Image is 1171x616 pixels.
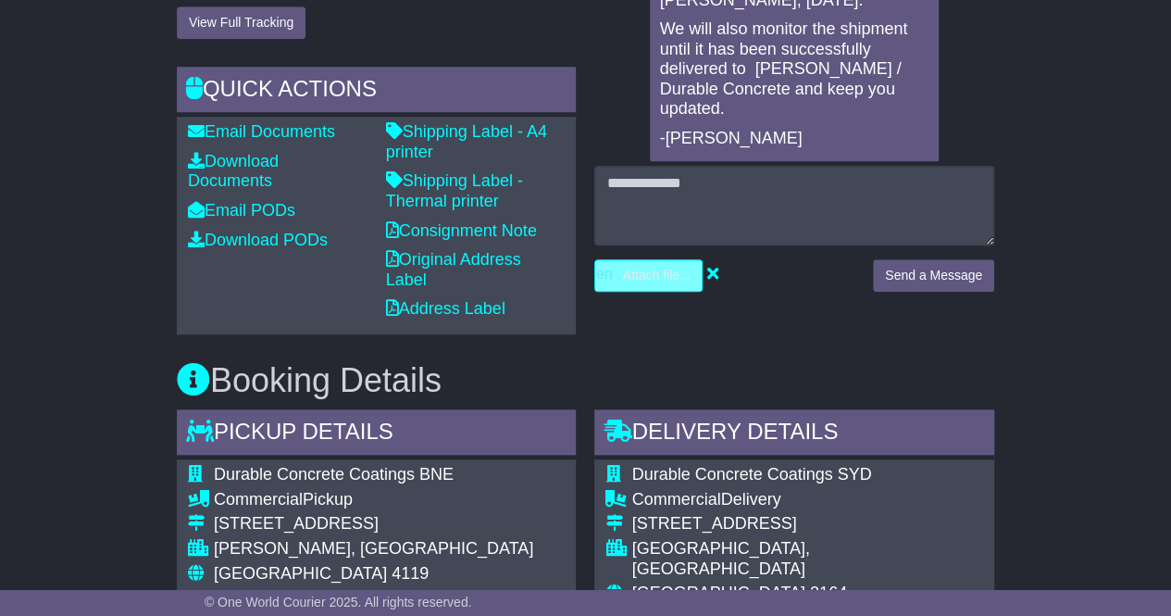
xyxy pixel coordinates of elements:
div: Pickup Details [177,409,577,459]
div: Quick Actions [177,67,577,117]
span: 4119 [392,564,429,583]
a: Download PODs [188,231,328,249]
div: Delivery [631,490,983,510]
a: Consignment Note [386,221,537,240]
span: [GEOGRAPHIC_DATA] [214,564,387,583]
span: Durable Concrete Coatings SYD [631,465,871,484]
span: Commercial [631,490,720,509]
span: © One World Courier 2025. All rights reserved. [205,595,472,610]
a: Shipping Label - Thermal printer [386,171,523,210]
span: 2164 [810,584,847,602]
div: Delivery Details [594,409,994,459]
span: Durable Concrete Coatings BNE [214,465,454,484]
div: Pickup [214,490,533,510]
button: View Full Tracking [177,6,305,39]
p: We will also monitor the shipment until it has been successfully delivered to [PERSON_NAME] / Dur... [659,19,929,119]
a: Email Documents [188,122,335,141]
h3: Booking Details [177,362,994,399]
a: Download Documents [188,152,279,191]
p: -[PERSON_NAME] [659,129,929,149]
a: Email PODs [188,201,295,220]
a: Original Address Label [386,250,521,289]
div: [GEOGRAPHIC_DATA], [GEOGRAPHIC_DATA] [631,539,983,579]
span: [GEOGRAPHIC_DATA] [631,584,804,602]
div: [STREET_ADDRESS] [214,514,533,534]
div: [STREET_ADDRESS] [631,514,983,534]
button: Send a Message [873,259,994,292]
div: [PERSON_NAME], [GEOGRAPHIC_DATA] [214,539,533,559]
a: Shipping Label - A4 printer [386,122,547,161]
span: Commercial [214,490,303,509]
a: Address Label [386,299,505,318]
